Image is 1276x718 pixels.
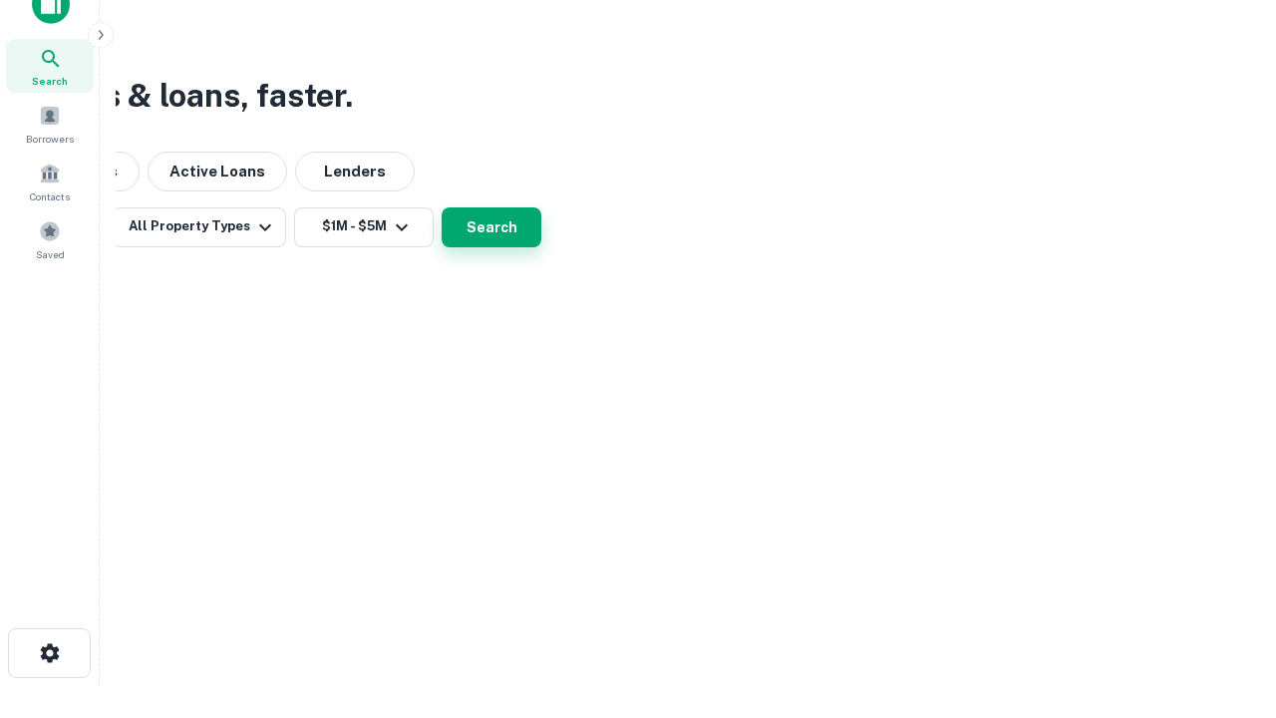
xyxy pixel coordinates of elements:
[294,207,434,247] button: $1M - $5M
[1176,558,1276,654] iframe: Chat Widget
[32,73,68,89] span: Search
[6,39,94,93] a: Search
[113,207,286,247] button: All Property Types
[6,212,94,266] a: Saved
[295,152,415,191] button: Lenders
[6,97,94,151] a: Borrowers
[36,246,65,262] span: Saved
[442,207,541,247] button: Search
[26,131,74,147] span: Borrowers
[6,155,94,208] a: Contacts
[148,152,287,191] button: Active Loans
[30,188,70,204] span: Contacts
